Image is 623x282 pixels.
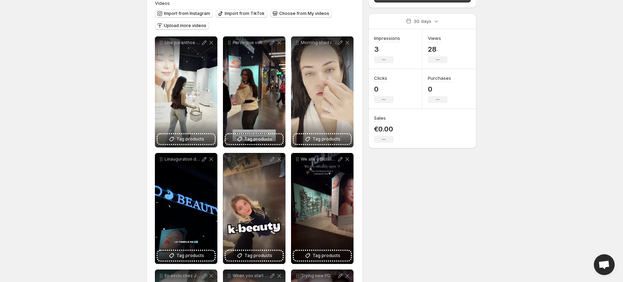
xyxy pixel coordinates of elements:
p: Parce que votre peau mrite une expertise sur-mesure Un diagnostic de peau haute prcision pour rvl... [233,40,269,45]
div: Parce que votre peau mrite une expertise sur-mesure Un diagnostic de peau haute prcision pour rvl... [223,36,285,147]
span: Tag products [313,252,340,259]
button: Tag products [158,134,215,144]
h3: Impressions [374,35,400,42]
h3: Views [428,35,441,42]
p: We are officially OPEN La magie K-beauty dbarque enfin Lyon chez Joo Beauty Retrouve-nous Westfie... [301,156,337,162]
span: Upload more videos [164,23,206,28]
h3: Sales [374,114,386,121]
span: Tag products [313,136,340,143]
span: Tag products [176,136,204,143]
button: Upload more videos [155,22,209,30]
div: Morning shed routine in [GEOGRAPHIC_DATA] for wrinkles and detox skincare acne glowskincare joobe... [291,36,354,147]
h3: Clicks [374,75,387,82]
p: En exclu chez Joo Beauty Westfield Part-[DEMOGRAPHIC_DATA] ksecret_global Venez tester sentir dco... [165,273,201,279]
p: When you start to use the Spotlight Mask Glutathione Vitamin C [MEDICAL_DATA] Glow Unlocked Bienf... [233,273,269,279]
div: Tag products [223,153,285,264]
span: Tag products [244,252,272,259]
span: Import from Instagram [164,11,210,16]
span: Tag products [244,136,272,143]
p: 0 [428,85,451,93]
button: Import from Instagram [155,9,213,18]
p: 3 [374,45,400,53]
h3: Purchases [428,75,451,82]
p: Linauguration de la boutique joobeauty [165,156,201,162]
div: We are officially OPEN La magie K-beauty dbarque enfin Lyon chez Joo Beauty Retrouve-nous Westfie... [291,153,354,264]
span: Import from TikTok [225,11,265,16]
button: Tag products [226,251,283,260]
p: Une parenthse beaut en boutique pour composer la routine idale entre clat du teint et grain de pe... [165,40,201,45]
p: Morning shed routine in [GEOGRAPHIC_DATA] for wrinkles and detox skincare acne glowskincare joobe... [301,40,337,45]
p: Trying new PDRN SALMON ROUTINE ADN de saumon genabelle_skincare Un ingrdient star en CORE Rgnre l... [301,273,337,279]
p: 0 [374,85,393,93]
button: Tag products [294,134,351,144]
button: Tag products [158,251,215,260]
button: Tag products [226,134,283,144]
p: €0.00 [374,125,393,133]
span: Choose from My videos [279,11,329,16]
div: Open chat [594,254,615,275]
div: Une parenthse beaut en boutique pour composer la routine idale entre clat du teint et grain de pe... [155,36,217,147]
button: Tag products [294,251,351,260]
span: Videos [155,0,170,6]
button: Choose from My videos [270,9,332,18]
button: Import from TikTok [216,9,267,18]
span: Tag products [176,252,204,259]
div: Linauguration de la boutique joobeautyTag products [155,153,217,264]
p: 28 [428,45,447,53]
p: 30 days [414,18,431,25]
